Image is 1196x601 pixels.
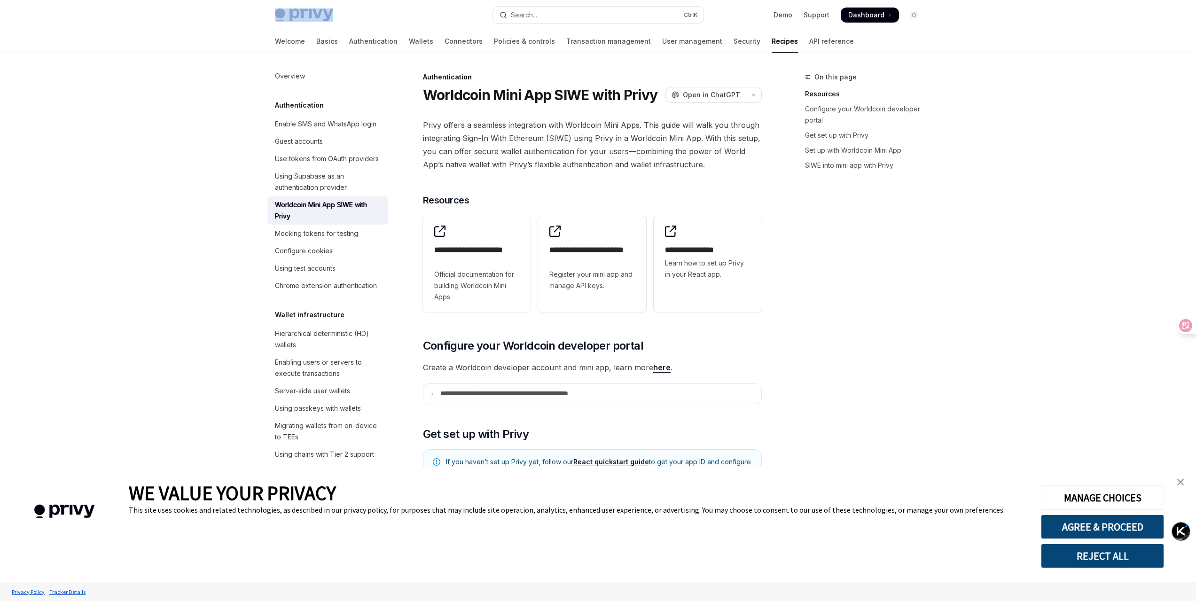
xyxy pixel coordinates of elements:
a: Custom account abstraction implementation [267,463,388,492]
a: Privacy Policy [9,584,47,600]
button: AGREE & PROCEED [1041,515,1164,539]
span: If you haven’t set up Privy yet, follow our to get your app ID and configure your app. [446,457,752,476]
a: Server-side user wallets [267,382,388,399]
div: Mocking tokens for testing [275,228,358,239]
span: Create a Worldcoin developer account and mini app, learn more . [423,361,762,374]
a: Security [734,30,760,53]
a: Guest accounts [267,133,388,150]
a: Chrome extension authentication [267,277,388,294]
a: Tracker Details [47,584,88,600]
div: Guest accounts [275,136,323,147]
span: Official documentation for building Worldcoin Mini Apps. [434,269,520,303]
a: here [653,363,671,373]
a: Configure cookies [267,242,388,259]
span: Resources [423,194,469,207]
span: On this page [814,71,857,83]
button: Open in ChatGPT [665,87,746,103]
span: Configure your Worldcoin developer portal [423,338,643,353]
span: Register your mini app and manage API keys. [549,269,635,291]
div: This site uses cookies and related technologies, as described in our privacy policy, for purposes... [129,505,1027,515]
button: Open search [493,7,704,23]
button: MANAGE CHOICES [1041,485,1164,510]
div: Migrating wallets from on-device to TEEs [275,420,382,443]
a: API reference [809,30,854,53]
div: Server-side user wallets [275,385,350,397]
button: REJECT ALL [1041,544,1164,568]
div: Using test accounts [275,263,336,274]
span: Dashboard [848,10,884,20]
a: Hierarchical deterministic (HD) wallets [267,325,388,353]
a: Migrating wallets from on-device to TEEs [267,417,388,445]
a: Using passkeys with wallets [267,400,388,417]
span: Get set up with Privy [423,427,529,442]
a: Connectors [445,30,483,53]
span: Open in ChatGPT [683,90,740,100]
div: Authentication [423,72,762,82]
a: Dashboard [841,8,899,23]
img: light logo [275,8,333,22]
a: Basics [316,30,338,53]
a: Wallets [409,30,433,53]
a: Enabling users or servers to execute transactions [267,354,388,382]
a: React quickstart guide [573,458,649,466]
a: Policies & controls [494,30,555,53]
div: Using passkeys with wallets [275,403,361,414]
a: User management [662,30,722,53]
a: Get set up with Privy [805,128,929,143]
a: Mocking tokens for testing [267,225,388,242]
img: close banner [1177,479,1184,485]
a: close banner [1171,473,1190,492]
div: Enable SMS and WhatsApp login [275,118,376,130]
a: Support [804,10,829,20]
a: Using test accounts [267,260,388,277]
a: Transaction management [566,30,651,53]
div: Worldcoin Mini App SIWE with Privy [275,199,382,222]
a: Use tokens from OAuth providers [267,150,388,167]
a: Welcome [275,30,305,53]
span: WE VALUE YOUR PRIVACY [129,481,336,505]
a: Using chains with Tier 2 support [267,446,388,463]
div: Overview [275,70,305,82]
h1: Worldcoin Mini App SIWE with Privy [423,86,658,103]
a: Resources [805,86,929,101]
img: company logo [14,491,115,532]
button: Toggle dark mode [907,8,922,23]
a: Set up with Worldcoin Mini App [805,143,929,158]
div: Using Supabase as an authentication provider [275,171,382,193]
a: Worldcoin Mini App SIWE with Privy [267,196,388,225]
div: Hierarchical deterministic (HD) wallets [275,328,382,351]
span: Ctrl K [684,11,698,19]
div: Custom account abstraction implementation [275,466,382,489]
svg: Note [433,458,440,466]
div: Use tokens from OAuth providers [275,153,379,164]
a: Demo [774,10,792,20]
a: Authentication [349,30,398,53]
h5: Wallet infrastructure [275,309,344,320]
span: Learn how to set up Privy in your React app. [665,258,750,280]
div: Chrome extension authentication [275,280,377,291]
div: Using chains with Tier 2 support [275,449,374,460]
span: Privy offers a seamless integration with Worldcoin Mini Apps. This guide will walk you through in... [423,118,762,171]
div: Search... [511,9,537,21]
a: SIWE into mini app with Privy [805,158,929,173]
a: Using Supabase as an authentication provider [267,168,388,196]
a: Enable SMS and WhatsApp login [267,116,388,133]
a: Recipes [772,30,798,53]
div: Enabling users or servers to execute transactions [275,357,382,379]
div: Configure cookies [275,245,333,257]
a: Configure your Worldcoin developer portal [805,101,929,128]
a: Overview [267,68,388,85]
h5: Authentication [275,100,324,111]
